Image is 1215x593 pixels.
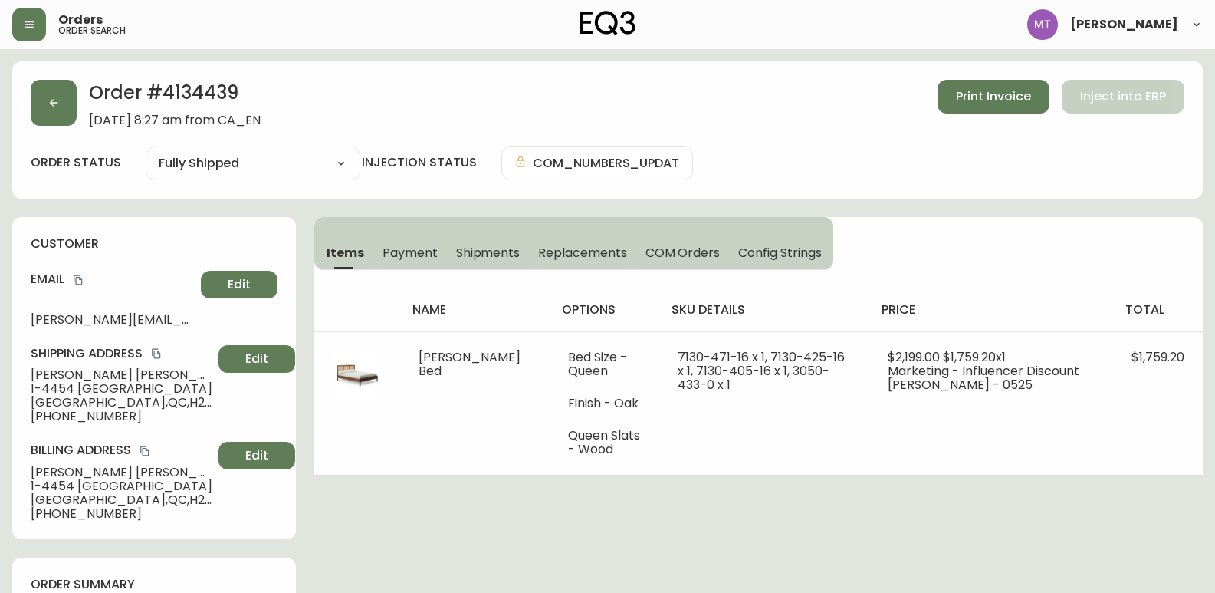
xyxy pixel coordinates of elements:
[888,362,1079,394] span: Marketing - Influencer Discount [PERSON_NAME] - 0525
[888,348,940,366] span: $2,199.00
[89,80,261,114] h2: Order # 4134439
[31,479,212,493] span: 1-4454 [GEOGRAPHIC_DATA]
[31,507,212,521] span: [PHONE_NUMBER]
[738,245,821,261] span: Config Strings
[31,382,212,396] span: 1-4454 [GEOGRAPHIC_DATA]
[412,301,537,318] h4: name
[645,245,721,261] span: COM Orders
[568,429,641,456] li: Queen Slats - Wood
[31,576,277,593] h4: order summary
[943,348,1006,366] span: $1,759.20 x 1
[419,348,520,380] span: [PERSON_NAME] Bed
[31,368,212,382] span: [PERSON_NAME] [PERSON_NAME]
[31,442,212,459] h4: Billing Address
[31,396,212,410] span: [GEOGRAPHIC_DATA] , QC , H2W 2J8 , CA
[327,245,364,261] span: Items
[31,154,121,171] label: order status
[568,397,641,410] li: Finish - Oak
[1125,301,1190,318] h4: total
[1027,9,1058,40] img: 397d82b7ede99da91c28605cdd79fceb
[333,351,382,400] img: 0c07ef8b-5122-4303-ba88-df0ccde9c459Optional[7130-471-425-405-13-Walnut-Front-Angle-LP.jpg].jpg
[538,245,626,261] span: Replacements
[31,466,212,479] span: [PERSON_NAME] [PERSON_NAME]
[137,443,153,459] button: copy
[383,245,438,261] span: Payment
[456,245,520,261] span: Shipments
[31,493,212,507] span: [GEOGRAPHIC_DATA] , QC , H2W 2J8 , CA
[31,410,212,423] span: [PHONE_NUMBER]
[201,271,277,298] button: Edit
[58,14,103,26] span: Orders
[672,301,856,318] h4: sku details
[1070,18,1178,31] span: [PERSON_NAME]
[1131,348,1184,366] span: $1,759.20
[228,276,251,293] span: Edit
[245,447,268,464] span: Edit
[71,272,86,288] button: copy
[31,271,195,288] h4: Email
[362,154,477,171] h4: injection status
[245,351,268,367] span: Edit
[58,26,126,35] h5: order search
[562,301,647,318] h4: options
[89,114,261,127] span: [DATE] 8:27 am from CA_EN
[568,351,641,378] li: Bed Size - Queen
[956,88,1031,105] span: Print Invoice
[218,345,295,373] button: Edit
[149,346,164,361] button: copy
[938,80,1049,114] button: Print Invoice
[218,442,295,469] button: Edit
[678,348,845,394] span: 7130-471-16 x 1, 7130-425-16 x 1, 7130-405-16 x 1, 3050-433-0 x 1
[882,301,1101,318] h4: price
[31,345,212,362] h4: Shipping Address
[31,313,195,327] span: [PERSON_NAME][EMAIL_ADDRESS][DOMAIN_NAME]
[31,236,277,252] h4: customer
[580,11,636,35] img: logo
